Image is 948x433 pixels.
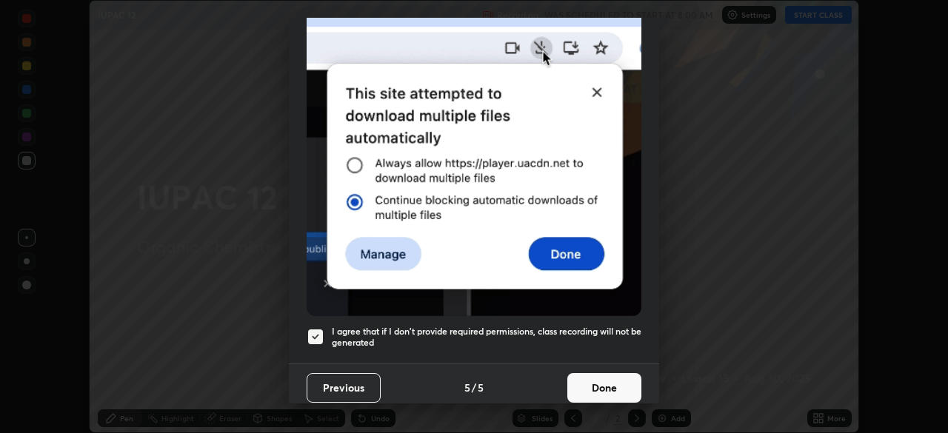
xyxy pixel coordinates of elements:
button: Previous [307,373,381,403]
h5: I agree that if I don't provide required permissions, class recording will not be generated [332,326,641,349]
h4: 5 [464,380,470,395]
button: Done [567,373,641,403]
h4: / [472,380,476,395]
h4: 5 [478,380,484,395]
